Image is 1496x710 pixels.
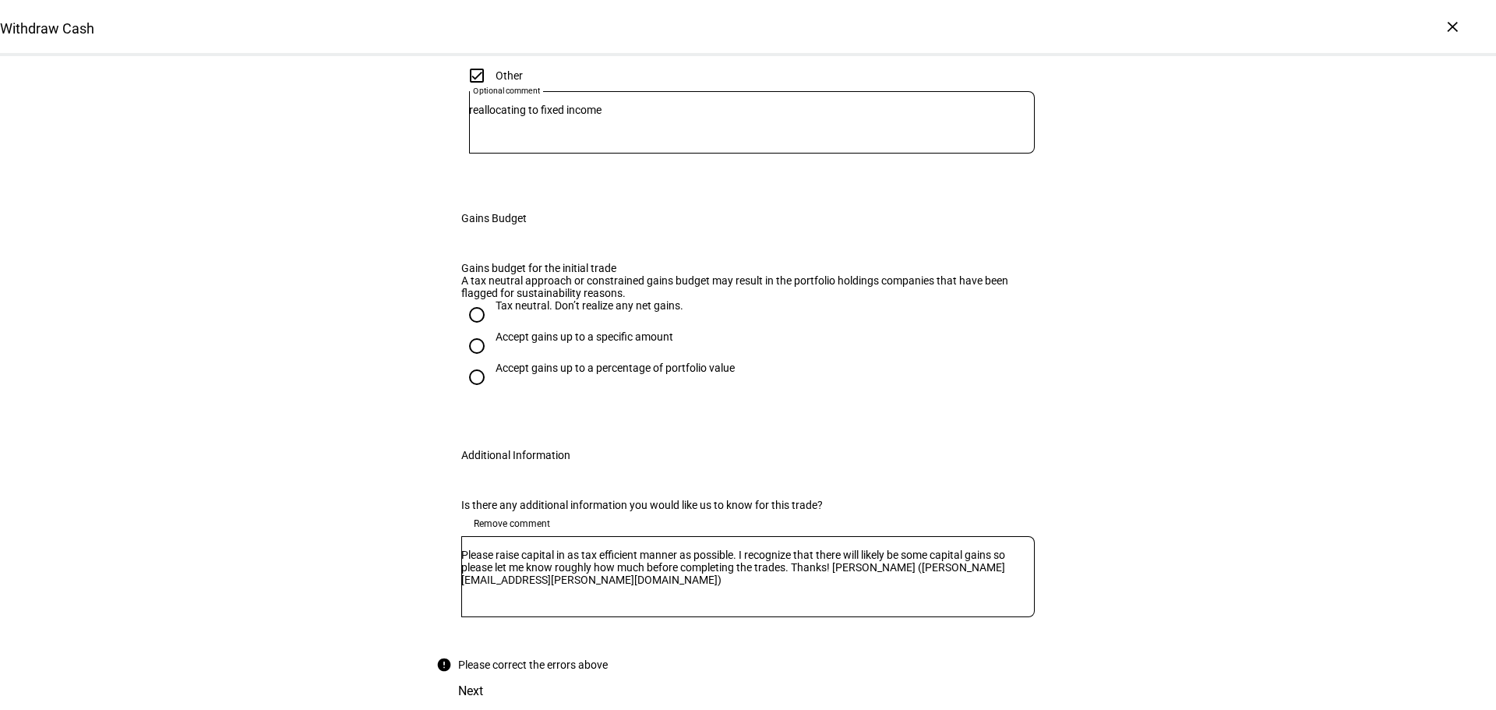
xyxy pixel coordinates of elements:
div: Gains Budget [461,212,527,224]
div: Please correct the errors above [458,659,608,671]
mat-label: Optional comment [473,86,540,95]
button: Remove comment [461,511,563,536]
div: Accept gains up to a specific amount [496,330,673,343]
div: Is there any additional information you would like us to know for this trade? [461,499,1035,511]
div: Other [496,69,523,82]
div: A tax neutral approach or constrained gains budget may result in the portfolio holdings companies... [461,274,1035,299]
span: Remove comment [474,511,550,536]
div: Gains budget for the initial trade [461,262,1035,274]
div: Accept gains up to a percentage of portfolio value [496,362,735,374]
div: Tax neutral. Don’t realize any net gains. [496,299,683,312]
mat-icon: error_outline [436,657,452,673]
div: × [1440,14,1465,39]
div: Additional Information [461,449,570,461]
